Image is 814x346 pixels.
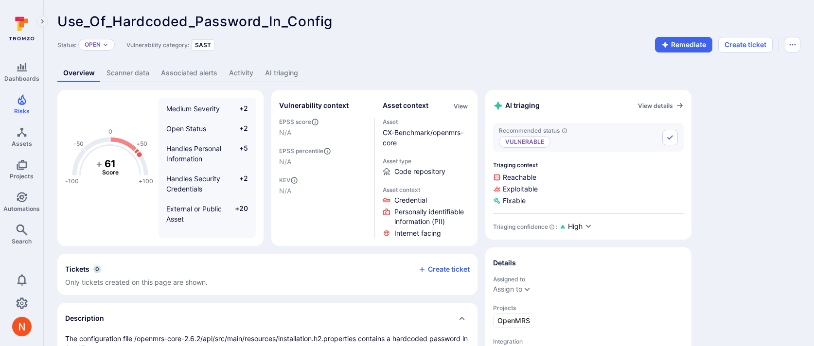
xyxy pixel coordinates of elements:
[230,143,248,164] span: +5
[662,130,678,145] button: Accept recommended status
[279,101,349,110] h2: Vulnerability context
[102,169,119,176] text: Score
[493,161,684,169] span: Triaging context
[101,64,155,82] a: Scanner data
[493,101,540,111] h2: AI triaging
[39,17,46,26] i: Expand navigation menu
[499,127,567,134] span: Recommended status
[36,16,48,27] button: Expand navigation menu
[93,265,101,273] span: 0
[230,173,248,194] span: +2
[562,128,567,134] svg: AI triaging agent's recommendation for vulnerability status
[279,186,367,196] span: N/A
[493,313,534,328] a: OpenMRS
[638,102,684,109] a: View details
[718,37,773,52] button: Create ticket
[136,140,147,147] text: +50
[65,278,208,286] span: Only tickets created on this page are shown.
[85,41,101,49] button: Open
[57,254,478,295] section: tickets card
[383,118,470,125] span: Asset
[10,173,34,180] span: Projects
[493,276,684,283] span: Assigned to
[12,317,32,336] img: ACg8ocIprwjrgDQnDsNSk9Ghn5p5-B8DpAKWoJ5Gi9syOE4K59tr4Q=s96-c
[383,101,428,110] h2: Asset context
[493,184,684,194] span: Exploitable
[279,128,367,138] span: N/A
[394,167,445,176] span: Code repository
[14,107,30,115] span: Risks
[383,157,470,165] span: Asset type
[493,223,557,230] div: Triaging confidence :
[230,123,248,134] span: +2
[493,304,684,311] span: Projects
[497,316,530,326] span: OpenMRS
[493,196,684,206] span: Fixable
[279,176,367,184] span: KEV
[452,103,470,110] button: View
[568,222,583,231] span: High
[166,144,221,163] span: Handles Personal Information
[166,104,220,113] span: Medium Severity
[191,39,215,51] div: SAST
[785,37,800,52] button: Options menu
[12,317,32,336] div: Neeren Patki
[259,64,304,82] a: AI triaging
[568,222,592,232] button: High
[57,254,478,295] div: Collapse
[57,64,800,82] div: Vulnerability tabs
[230,104,248,114] span: +2
[139,177,153,185] text: +100
[96,157,103,169] tspan: +
[523,285,531,293] button: Expand dropdown
[499,136,550,148] p: Vulnerable
[279,118,367,126] span: EPSS score
[418,265,470,274] button: Create ticket
[166,205,222,223] span: External or Public Asset
[103,42,108,48] button: Expand dropdown
[57,41,76,49] span: Status:
[493,173,684,182] span: Reachable
[166,124,206,133] span: Open Status
[108,128,112,135] text: 0
[549,224,555,230] svg: AI Triaging Agent self-evaluates the confidence behind recommended status based on the depth and ...
[57,13,333,30] span: Use_Of_Hardcoded_Password_In_Config
[12,238,32,245] span: Search
[279,147,367,155] span: EPSS percentile
[4,75,39,82] span: Dashboards
[383,128,463,147] a: CX-Benchmark/openmrs-core
[73,140,84,147] text: -50
[493,338,684,345] span: Integration
[57,303,478,334] div: Collapse description
[279,157,367,167] span: N/A
[394,228,441,238] span: Click to view evidence
[223,64,259,82] a: Activity
[57,64,101,82] a: Overview
[166,174,220,193] span: Handles Security Credentials
[3,205,40,212] span: Automations
[655,37,712,52] button: Remediate
[105,157,116,169] tspan: 61
[91,157,130,176] g: The vulnerability score is based on the parameters defined in the settings
[493,285,522,293] button: Assign to
[452,101,470,111] div: Click to view all asset context details
[65,313,104,323] h2: Description
[65,264,89,274] h2: Tickets
[394,207,470,226] span: Click to view evidence
[493,258,516,268] h2: Details
[12,140,32,147] span: Assets
[230,204,248,224] span: +20
[155,64,223,82] a: Associated alerts
[383,186,470,193] span: Asset context
[394,195,427,205] span: Click to view evidence
[126,41,189,49] span: Vulnerability category:
[65,177,79,185] text: -100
